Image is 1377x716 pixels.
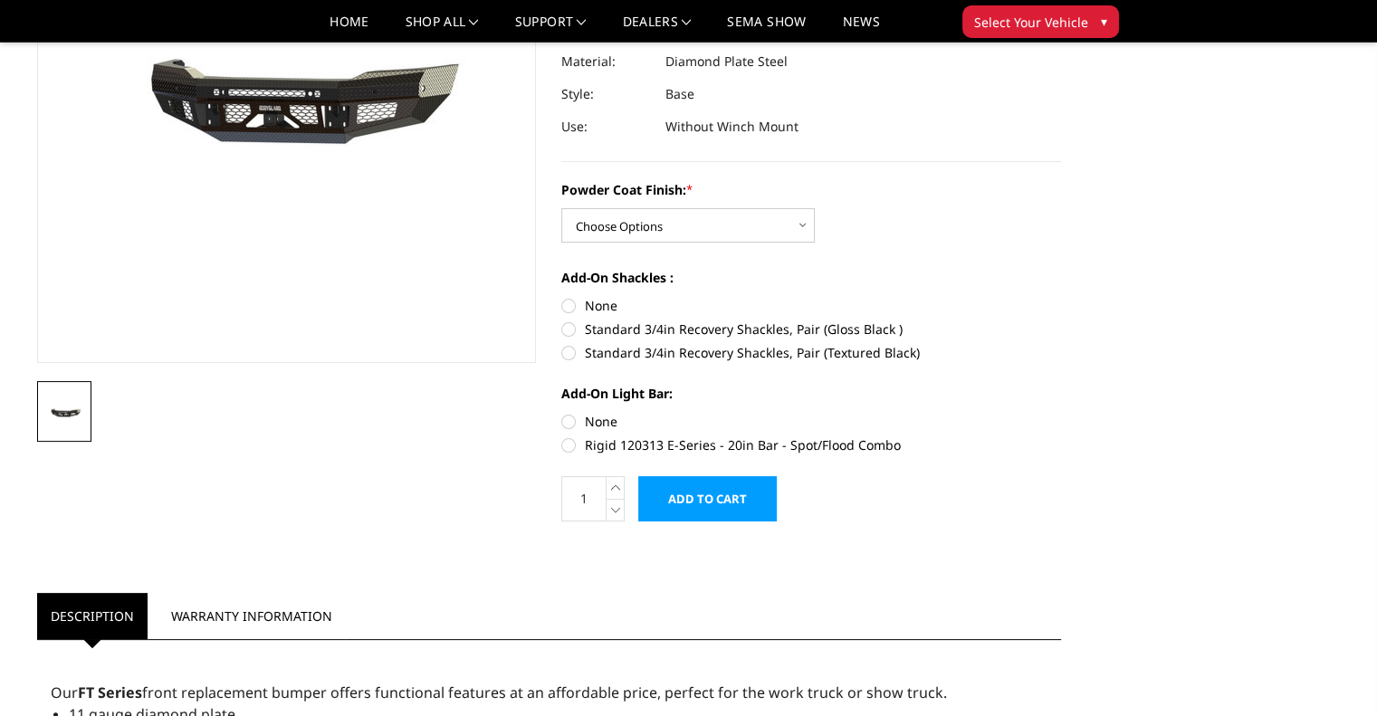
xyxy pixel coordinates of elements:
button: Select Your Vehicle [962,5,1119,38]
a: News [842,15,879,42]
label: Add-On Shackles : [561,268,1061,287]
a: Description [37,593,148,639]
label: Powder Coat Finish: [561,180,1061,199]
a: Support [515,15,587,42]
dt: Style: [561,78,652,110]
dt: Material: [561,45,652,78]
strong: FT Series [78,683,142,702]
label: None [561,296,1061,315]
iframe: Chat Widget [1286,629,1377,716]
label: Standard 3/4in Recovery Shackles, Pair (Textured Black) [561,343,1061,362]
span: Our front replacement bumper offers functional features at an affordable price, perfect for the w... [51,683,947,702]
dd: Without Winch Mount [665,110,798,143]
label: Standard 3/4in Recovery Shackles, Pair (Gloss Black ) [561,320,1061,339]
input: Add to Cart [638,476,777,521]
span: ▾ [1101,12,1107,31]
dd: Diamond Plate Steel [665,45,788,78]
a: SEMA Show [727,15,806,42]
label: Rigid 120313 E-Series - 20in Bar - Spot/Flood Combo [561,435,1061,454]
span: Select Your Vehicle [974,13,1088,32]
dt: Use: [561,110,652,143]
label: Add-On Light Bar: [561,384,1061,403]
a: shop all [406,15,479,42]
dd: Base [665,78,694,110]
img: 2019-2025 Ram 2500-3500 - FT Series - Base Front Bumper [43,402,86,423]
label: None [561,412,1061,431]
a: Dealers [623,15,692,42]
a: Home [330,15,368,42]
a: Warranty Information [158,593,346,639]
